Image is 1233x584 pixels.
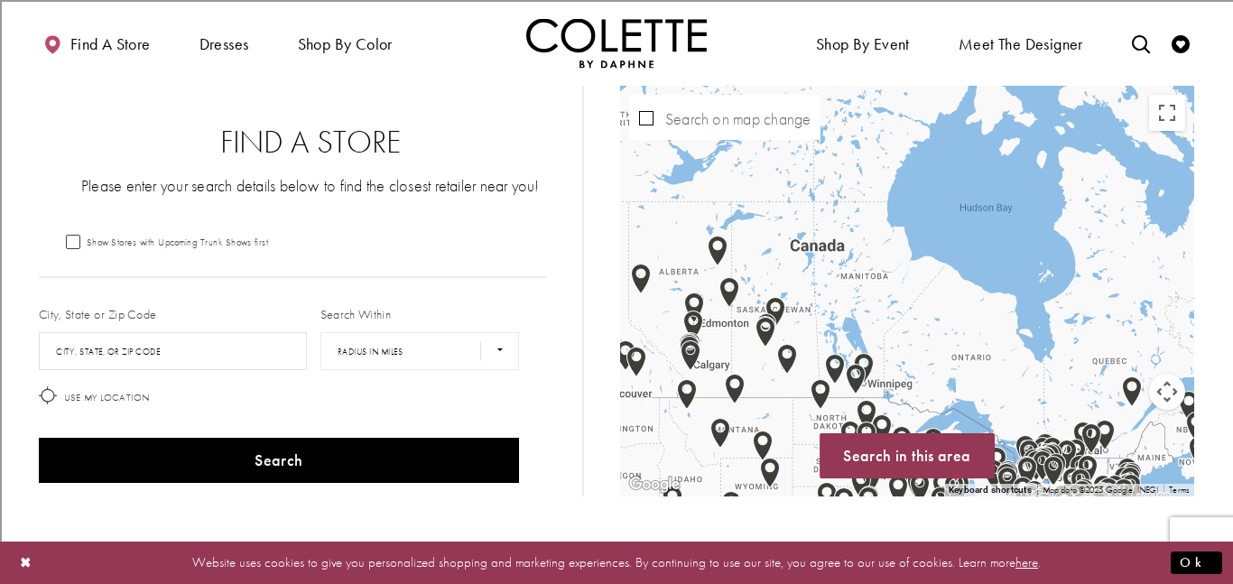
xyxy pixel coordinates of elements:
[199,35,249,53] span: Dresses
[70,35,151,53] span: Find a store
[1015,553,1038,571] a: here
[7,121,1226,137] div: Move To ...
[1171,552,1222,574] button: Submit Dialog
[843,445,970,466] span: Search in this area
[7,23,1226,40] div: Sort New > Old
[7,105,1226,121] div: Rename
[298,35,393,53] span: Shop by color
[1167,18,1194,68] a: Check Wishlist
[954,18,1088,68] a: Meet the designer
[7,56,1226,72] div: Delete
[7,7,1226,23] div: Sort A > Z
[959,35,1083,53] span: Meet the designer
[320,332,519,370] select: Radius In Miles
[11,547,42,579] button: Close Dialog
[1127,18,1154,68] a: Toggle search
[130,551,1103,575] p: Website uses cookies to give you personalized shopping and marketing experiences. By continuing t...
[7,40,1226,56] div: Move To ...
[526,18,707,68] a: Visit Home Page
[7,72,1226,88] div: Options
[7,88,1226,105] div: Sign out
[820,433,995,478] button: Search in this area
[816,35,910,53] span: Shop By Event
[39,332,307,370] input: City, State, or ZIP Code
[39,18,154,68] a: Find a store
[811,18,914,68] span: Shop By Event
[195,18,254,68] span: Dresses
[293,18,397,68] span: Shop by color
[526,18,707,68] img: Colette by Daphne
